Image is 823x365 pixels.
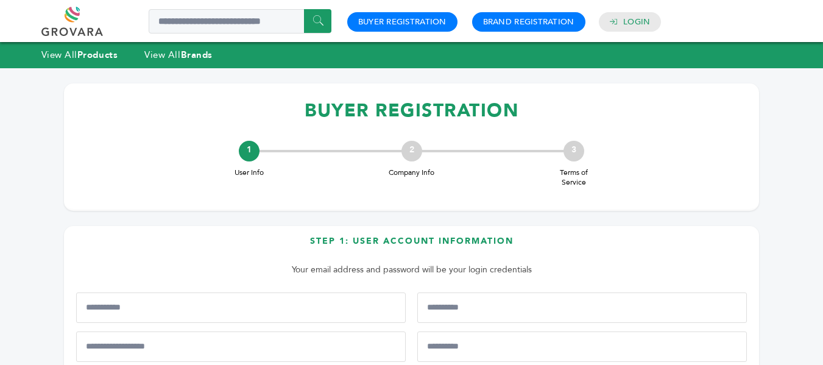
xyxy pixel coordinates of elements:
[563,141,584,161] div: 3
[483,16,574,27] a: Brand Registration
[401,141,422,161] div: 2
[239,141,260,161] div: 1
[181,49,213,61] strong: Brands
[549,168,598,188] span: Terms of Service
[76,93,747,129] h1: BUYER REGISTRATION
[76,292,406,323] input: First Name*
[77,49,118,61] strong: Products
[623,16,650,27] a: Login
[149,9,331,34] input: Search a product or brand...
[225,168,274,178] span: User Info
[144,49,213,61] a: View AllBrands
[76,331,406,362] input: Mobile Phone Number
[82,263,741,277] p: Your email address and password will be your login credentials
[41,49,118,61] a: View AllProducts
[417,292,747,323] input: Last Name*
[387,168,436,178] span: Company Info
[358,16,447,27] a: Buyer Registration
[76,235,747,257] h3: Step 1: User Account Information
[417,331,747,362] input: Job Title*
